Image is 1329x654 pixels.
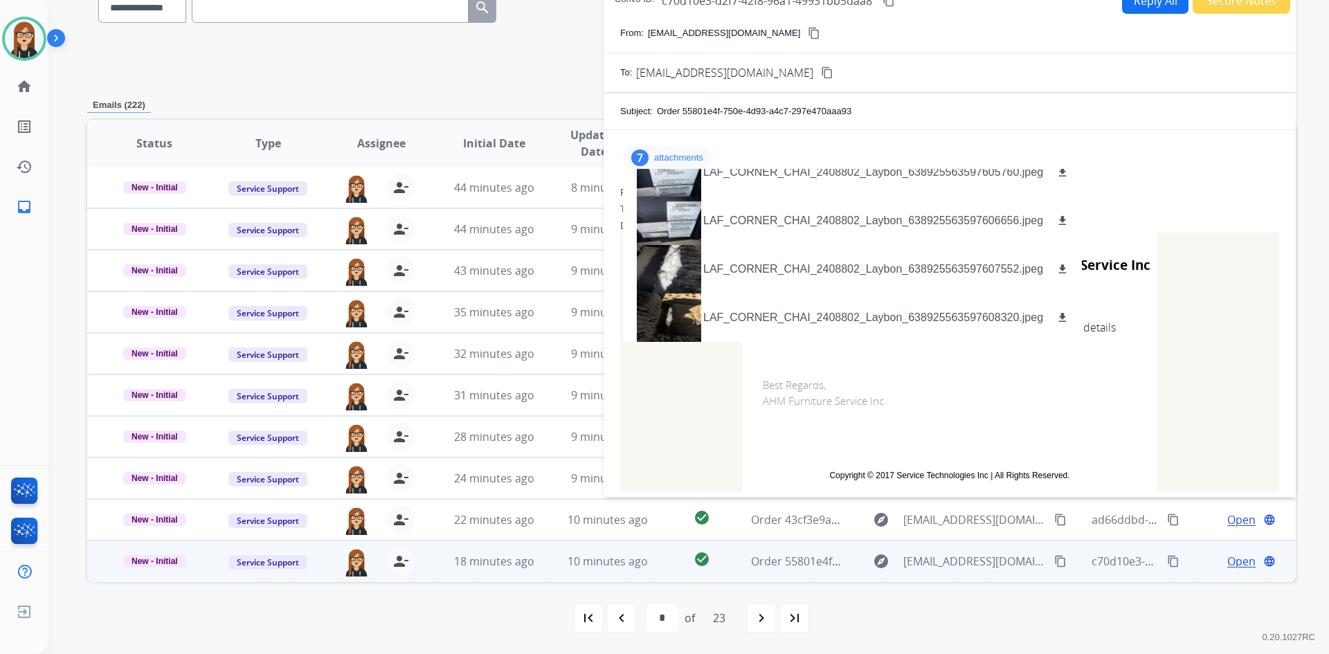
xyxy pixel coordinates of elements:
span: New - Initial [123,181,186,194]
span: 9 minutes ago [571,263,645,278]
mat-icon: navigate_before [613,610,630,626]
img: agent-avatar [343,340,370,369]
mat-icon: explore [873,553,889,570]
span: [EMAIL_ADDRESS][DOMAIN_NAME] [636,64,813,81]
mat-icon: content_copy [821,66,833,79]
span: Initial Date [463,135,525,152]
span: Service Support [228,389,307,403]
mat-icon: content_copy [1054,514,1067,526]
img: agent-avatar [343,423,370,452]
mat-icon: person_remove [392,179,409,196]
div: From: [620,185,1279,199]
span: Assignee [357,135,406,152]
mat-icon: person_remove [392,387,409,403]
div: 23 [702,604,736,632]
span: Status [136,135,172,152]
img: agent-avatar [343,174,370,203]
span: New - Initial [123,555,186,567]
span: New - Initial [123,472,186,484]
span: 9 minutes ago [571,221,645,237]
mat-icon: download [1056,311,1069,324]
td: Copyright © 2017 Service Technologies Inc | All Rights Reserved. [763,469,1137,482]
span: 35 minutes ago [454,305,534,320]
div: To: [620,202,1279,216]
mat-icon: download [1056,263,1069,275]
mat-icon: home [16,78,33,95]
p: LAF_CORNER_CHAI_2408802_Laybon_638925563597608320.jpeg [703,309,1043,326]
span: 32 minutes ago [454,346,534,361]
p: LAF_CORNER_CHAI_2408802_Laybon_638925563597605760.jpeg [703,164,1043,181]
span: ad66ddbd-a77b-4374-a793-88a612c90ae3 [1092,512,1308,527]
span: Order 55801e4f-750e-4d93-a4c7-297e470aaa93 [751,554,995,569]
p: Emails (222) [87,98,151,113]
mat-icon: download [1056,166,1069,179]
span: Service Support [228,181,307,196]
p: Order 55801e4f-750e-4d93-a4c7-297e470aaa93 [657,105,851,118]
mat-icon: last_page [786,610,803,626]
mat-icon: download [1056,215,1069,227]
mat-icon: content_copy [1167,555,1179,567]
mat-icon: content_copy [808,27,820,39]
mat-icon: person_remove [392,345,409,362]
div: Date: [620,219,1279,233]
mat-icon: list_alt [16,118,33,135]
span: 10 minutes ago [568,512,648,527]
p: Subject: [620,105,653,118]
p: attachments [654,152,703,163]
span: c70d10e3-d2f7-42f8-96a1-49931bb5daa8 [1092,554,1302,569]
span: Open [1227,553,1256,570]
span: 9 minutes ago [571,305,645,320]
p: 0.20.1027RC [1262,629,1315,646]
img: agent-avatar [343,257,370,286]
span: Open [1227,511,1256,528]
div: of [685,610,695,626]
span: New - Initial [123,306,186,318]
span: Order 43cf3e9a-840a-4c0a-a0f5-845ca23ffc74 [751,512,985,527]
p: LAF_CORNER_CHAI_2408802_Laybon_638925563597607552.jpeg [703,261,1043,278]
span: Service Support [228,347,307,362]
span: Service Support [228,472,307,487]
img: agent-avatar [343,547,370,576]
mat-icon: content_copy [1054,555,1067,567]
span: New - Initial [123,223,186,235]
span: Type [255,135,281,152]
span: Service Support [228,555,307,570]
span: Service Support [228,430,307,445]
img: agent-avatar [343,464,370,493]
mat-icon: person_remove [392,553,409,570]
mat-icon: check_circle [694,551,710,567]
span: 44 minutes ago [454,180,534,195]
img: agent-avatar [343,506,370,535]
span: 18 minutes ago [454,554,534,569]
mat-icon: check_circle [694,509,710,526]
span: New - Initial [123,347,186,360]
mat-icon: person_remove [392,262,409,279]
span: [EMAIL_ADDRESS][DOMAIN_NAME] [903,511,1046,528]
img: avatar [5,19,44,58]
div: 7 [631,149,649,166]
span: Service Support [228,514,307,528]
mat-icon: explore [873,511,889,528]
span: 10 minutes ago [568,554,648,569]
mat-icon: language [1263,514,1276,526]
span: Updated Date [563,127,626,160]
span: 24 minutes ago [454,471,534,486]
mat-icon: navigate_next [753,610,770,626]
img: agent-avatar [343,215,370,244]
mat-icon: content_copy [1167,514,1179,526]
span: 9 minutes ago [571,429,645,444]
span: 44 minutes ago [454,221,534,237]
span: New - Initial [123,430,186,443]
span: 9 minutes ago [571,471,645,486]
p: From: [620,26,644,40]
mat-icon: person_remove [392,470,409,487]
span: New - Initial [123,389,186,401]
span: 9 minutes ago [571,346,645,361]
mat-icon: person_remove [392,511,409,528]
mat-icon: first_page [580,610,597,626]
span: 22 minutes ago [454,512,534,527]
td: Best Regards, AHM Furniture Service Inc [742,356,1157,455]
mat-icon: language [1263,555,1276,567]
span: Service Support [228,306,307,320]
mat-icon: person_remove [392,428,409,445]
